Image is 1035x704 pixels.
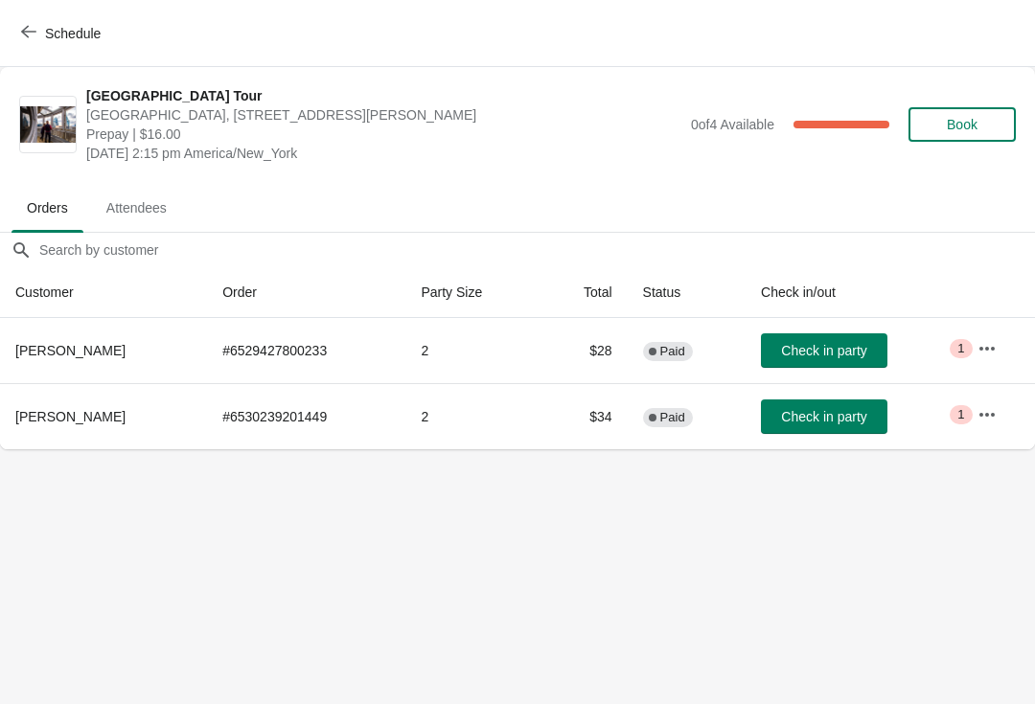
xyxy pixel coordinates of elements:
button: Book [908,107,1016,142]
span: Schedule [45,26,101,41]
td: 2 [405,383,540,449]
button: Check in party [761,399,887,434]
input: Search by customer [38,233,1035,267]
span: 0 of 4 Available [691,117,774,132]
span: Prepay | $16.00 [86,125,681,144]
th: Order [207,267,405,318]
span: Check in party [781,409,866,424]
button: Schedule [10,16,116,51]
span: [DATE] 2:15 pm America/New_York [86,144,681,163]
img: City Hall Tower Tour [20,106,76,144]
span: Check in party [781,343,866,358]
span: Book [947,117,977,132]
span: [GEOGRAPHIC_DATA], [STREET_ADDRESS][PERSON_NAME] [86,105,681,125]
span: Paid [660,410,685,425]
button: Check in party [761,333,887,368]
td: $28 [540,318,627,383]
span: [PERSON_NAME] [15,343,126,358]
td: 2 [405,318,540,383]
th: Status [628,267,746,318]
span: Paid [660,344,685,359]
td: # 6529427800233 [207,318,405,383]
span: [PERSON_NAME] [15,409,126,424]
span: Orders [11,191,83,225]
span: 1 [957,407,964,422]
td: $34 [540,383,627,449]
th: Total [540,267,627,318]
th: Party Size [405,267,540,318]
td: # 6530239201449 [207,383,405,449]
th: Check in/out [746,267,962,318]
span: 1 [957,341,964,356]
span: [GEOGRAPHIC_DATA] Tour [86,86,681,105]
span: Attendees [91,191,182,225]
